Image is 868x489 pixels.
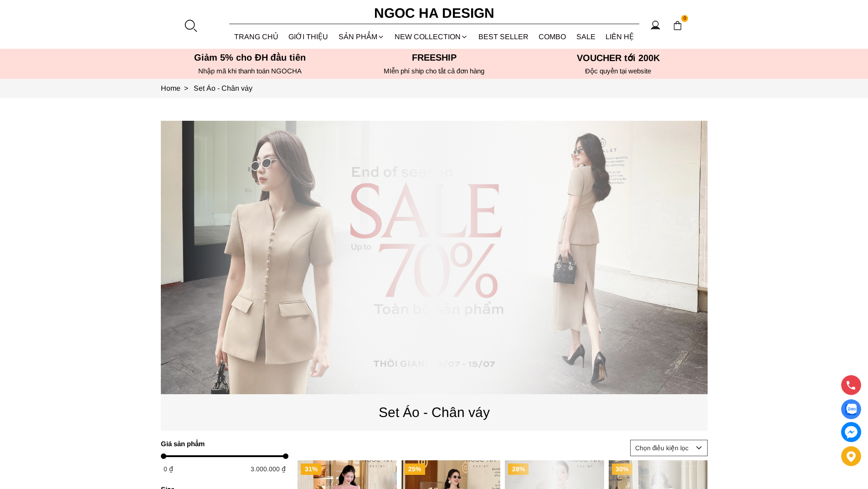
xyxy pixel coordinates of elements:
a: SALE [571,25,601,49]
p: Set Áo - Chân váy [161,401,708,423]
h5: VOUCHER tới 200K [529,52,708,63]
a: GIỚI THIỆU [283,25,334,49]
font: Giảm 5% cho ĐH đầu tiên [194,52,306,62]
img: Display image [845,404,857,415]
a: Link to Home [161,84,194,92]
a: Display image [841,399,861,419]
h4: Giá sản phẩm [161,440,282,448]
a: Link to Set Áo - Chân váy [194,84,252,92]
div: SẢN PHẨM [334,25,390,49]
span: 0 ₫ [164,465,173,473]
span: > [180,84,192,92]
h6: MIễn phí ship cho tất cả đơn hàng [345,67,524,75]
font: Nhập mã khi thanh toán NGOCHA [198,67,302,75]
img: img-CART-ICON-ksit0nf1 [673,21,683,31]
a: Combo [534,25,571,49]
a: BEST SELLER [473,25,534,49]
a: TRANG CHỦ [229,25,284,49]
span: 3.000.000 ₫ [251,465,286,473]
a: NEW COLLECTION [390,25,473,49]
span: 0 [681,15,688,22]
a: LIÊN HỆ [601,25,639,49]
a: Ngoc Ha Design [366,2,503,24]
font: Freeship [412,52,457,62]
h6: Độc quyền tại website [529,67,708,75]
a: messenger [841,422,861,442]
